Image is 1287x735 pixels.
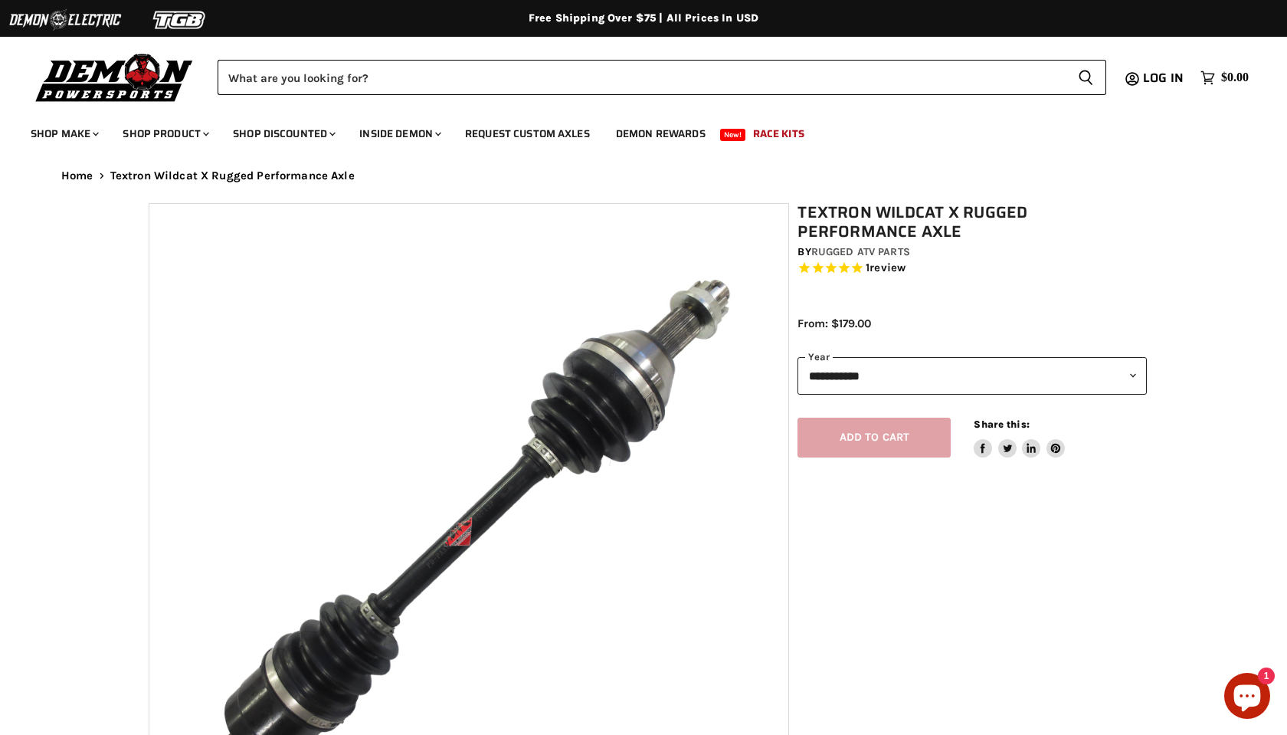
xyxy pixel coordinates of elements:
[221,118,345,149] a: Shop Discounted
[1221,71,1249,85] span: $0.00
[1066,60,1106,95] button: Search
[218,60,1106,95] form: Product
[348,118,450,149] a: Inside Demon
[61,169,93,182] a: Home
[974,418,1065,458] aside: Share this:
[111,118,218,149] a: Shop Product
[742,118,816,149] a: Race Kits
[19,112,1245,149] ul: Main menu
[797,261,1147,277] span: Rated 5.0 out of 5 stars 1 reviews
[797,203,1147,241] h1: Textron Wildcat X Rugged Performance Axle
[974,418,1029,430] span: Share this:
[797,244,1147,261] div: by
[31,50,198,104] img: Demon Powersports
[31,11,1256,25] div: Free Shipping Over $75 | All Prices In USD
[454,118,601,149] a: Request Custom Axles
[604,118,717,149] a: Demon Rewards
[8,5,123,34] img: Demon Electric Logo 2
[720,129,746,141] span: New!
[797,317,871,330] span: From: $179.00
[31,169,1256,182] nav: Breadcrumbs
[866,261,905,275] span: 1 reviews
[218,60,1066,95] input: Search
[869,261,905,275] span: review
[797,357,1147,395] select: year
[110,169,355,182] span: Textron Wildcat X Rugged Performance Axle
[19,118,108,149] a: Shop Make
[1136,71,1193,85] a: Log in
[1220,673,1275,723] inbox-online-store-chat: Shopify online store chat
[811,245,910,258] a: Rugged ATV Parts
[1143,68,1184,87] span: Log in
[1193,67,1256,89] a: $0.00
[123,5,237,34] img: TGB Logo 2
